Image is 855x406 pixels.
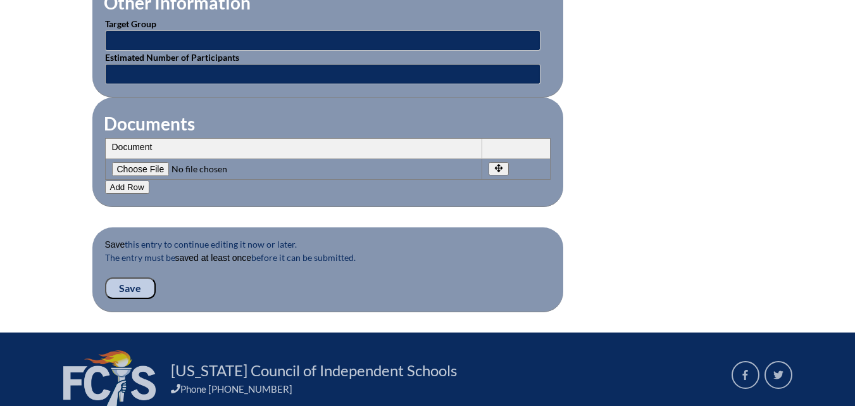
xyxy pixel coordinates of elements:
[105,181,149,194] button: Add Row
[106,139,482,159] th: Document
[175,253,252,263] b: saved at least once
[105,239,125,250] b: Save
[105,238,551,251] p: this entry to continue editing it now or later.
[105,18,156,29] label: Target Group
[171,383,716,395] div: Phone [PHONE_NUMBER]
[166,360,462,381] a: [US_STATE] Council of Independent Schools
[105,251,551,277] p: The entry must be before it can be submitted.
[103,113,196,134] legend: Documents
[105,52,239,63] label: Estimated Number of Participants
[105,277,156,299] input: Save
